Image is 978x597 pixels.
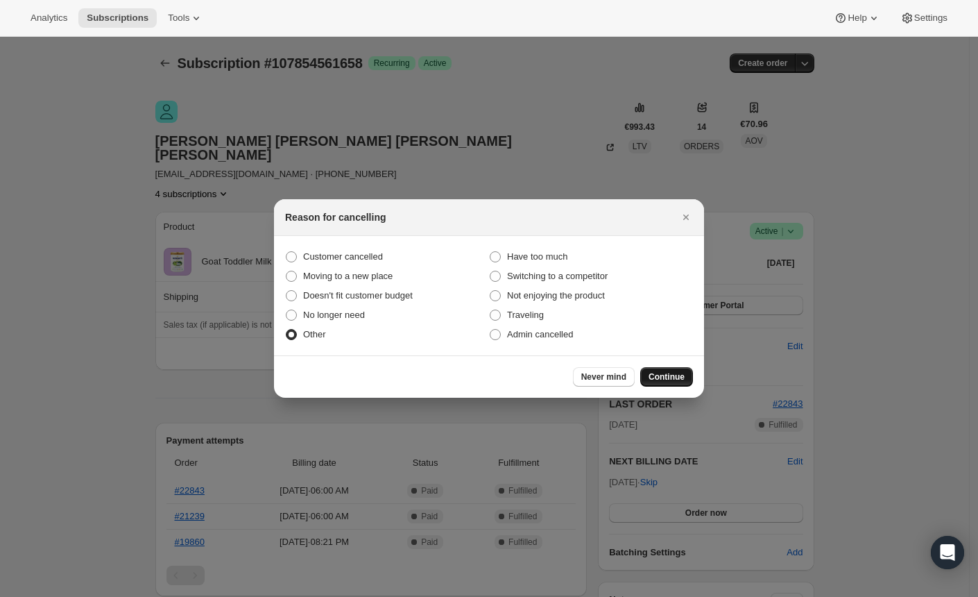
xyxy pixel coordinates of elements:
button: Help [825,8,889,28]
span: Admin cancelled [507,329,573,339]
span: Settings [914,12,947,24]
span: Never mind [581,371,626,382]
span: Other [303,329,326,339]
span: Traveling [507,310,544,320]
span: Moving to a new place [303,271,393,281]
div: Open Intercom Messenger [931,536,964,569]
span: No longer need [303,310,365,320]
span: Analytics [31,12,67,24]
span: Continue [649,371,685,382]
span: Doesn't fit customer budget [303,290,413,301]
button: Close [676,208,696,227]
button: Continue [640,367,693,387]
button: Tools [160,8,212,28]
button: Never mind [573,367,635,387]
h2: Reason for cancelling [285,210,386,224]
span: Subscriptions [87,12,148,24]
span: Tools [168,12,189,24]
span: Not enjoying the product [507,290,605,301]
span: Help [848,12,866,24]
span: Switching to a competitor [507,271,608,281]
button: Analytics [22,8,76,28]
button: Settings [892,8,956,28]
span: Customer cancelled [303,251,383,262]
button: Subscriptions [78,8,157,28]
span: Have too much [507,251,567,262]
